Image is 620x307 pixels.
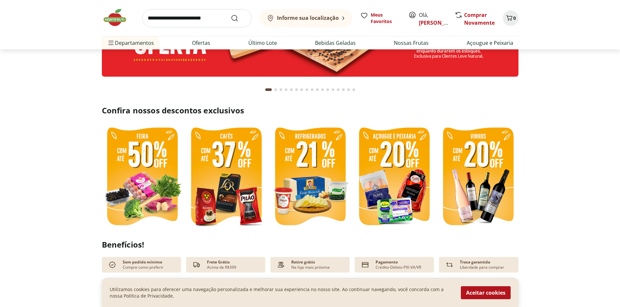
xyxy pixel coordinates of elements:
img: check [107,260,117,270]
h2: Confira nossos descontos exclusivos [102,105,518,116]
button: Carrinho [503,10,518,26]
button: Go to page 14 from fs-carousel [336,82,341,97]
button: Menu [107,35,115,51]
button: Go to page 10 from fs-carousel [315,82,320,97]
button: Go to page 13 from fs-carousel [330,82,336,97]
img: truck [191,260,202,270]
button: Go to page 4 from fs-carousel [283,82,289,97]
p: Troca garantida [460,260,490,265]
p: Compre como preferir [123,265,163,270]
img: café [186,123,267,231]
p: Frete Grátis [207,260,230,265]
button: Go to page 15 from fs-carousel [341,82,346,97]
button: Submit Search [231,14,246,22]
button: Go to page 17 from fs-carousel [351,82,356,97]
p: Liberdade para comprar [460,265,504,270]
a: [PERSON_NAME] [419,19,461,26]
button: Go to page 6 from fs-carousel [294,82,299,97]
p: Crédito-Débito-PIX-VA/VR [376,265,421,270]
a: Nossas Frutas [394,39,429,47]
span: 0 [513,15,516,21]
p: Sem pedido mínimo [123,260,162,265]
img: refrigerados [270,123,351,231]
b: Informe sua localização [277,14,339,21]
img: feira [102,123,183,231]
p: Utilizamos cookies para oferecer uma navegação personalizada e melhorar sua experiencia no nosso ... [110,286,453,299]
p: Retire grátis [291,260,315,265]
span: Olá, [419,11,448,27]
span: Meus Favoritos [371,12,401,25]
img: payment [276,260,286,270]
button: Go to page 11 from fs-carousel [320,82,325,97]
p: Na loja mais próxima [291,265,330,270]
button: Go to page 9 from fs-carousel [310,82,315,97]
img: Hortifruti [102,8,134,27]
button: Go to page 3 from fs-carousel [278,82,283,97]
img: resfriados [354,123,434,231]
button: Go to page 16 from fs-carousel [346,82,351,97]
button: Go to page 7 from fs-carousel [299,82,304,97]
span: Departamentos [107,35,154,51]
a: Comprar Novamente [464,11,495,26]
p: Acima de R$399 [207,265,236,270]
button: Current page from fs-carousel [264,82,273,97]
img: card [360,260,370,270]
input: search [142,9,252,27]
button: Go to page 8 from fs-carousel [304,82,310,97]
button: Informe sua localização [259,9,352,27]
button: Go to page 2 from fs-carousel [273,82,278,97]
a: Ofertas [192,39,210,47]
img: Devolução [444,260,455,270]
a: Meus Favoritos [360,12,401,25]
button: Go to page 5 from fs-carousel [289,82,294,97]
a: Bebidas Geladas [315,39,356,47]
h2: Benefícios! [102,240,518,249]
p: Pagamento [376,260,398,265]
a: Açougue e Peixaria [467,39,513,47]
img: vinhos [438,123,518,231]
button: Aceitar cookies [461,286,511,299]
button: Go to page 12 from fs-carousel [325,82,330,97]
a: Último Lote [248,39,277,47]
